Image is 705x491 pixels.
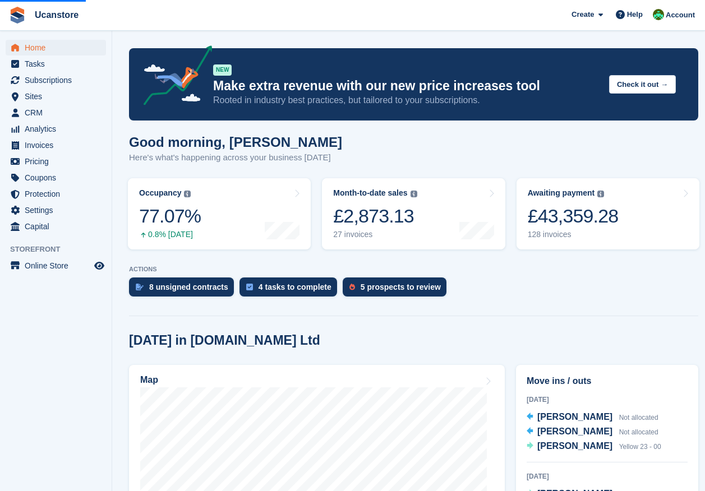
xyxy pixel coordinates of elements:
span: Invoices [25,137,92,153]
a: menu [6,89,106,104]
a: menu [6,137,106,153]
div: 0.8% [DATE] [139,230,201,239]
a: menu [6,219,106,234]
img: Leanne Tythcott [653,9,664,20]
div: 4 tasks to complete [259,282,331,291]
img: price-adjustments-announcement-icon-8257ccfd72463d97f412b2fc003d46551f7dbcb40ab6d574587a9cd5c0d94... [134,45,213,109]
div: 77.07% [139,205,201,228]
img: prospect-51fa495bee0391a8d652442698ab0144808aea92771e9ea1ae160a38d050c398.svg [349,284,355,290]
h2: [DATE] in [DOMAIN_NAME] Ltd [129,333,320,348]
span: [PERSON_NAME] [537,412,612,421]
a: menu [6,56,106,72]
a: menu [6,202,106,218]
a: Preview store [93,259,106,272]
a: Occupancy 77.07% 0.8% [DATE] [128,178,311,249]
p: Rooted in industry best practices, but tailored to your subscriptions. [213,94,600,106]
img: contract_signature_icon-13c848040528278c33f63329250d36e43548de30e8caae1d1a13099fd9432cc5.svg [136,284,144,290]
a: menu [6,258,106,274]
span: Account [666,10,695,21]
a: [PERSON_NAME] Yellow 23 - 00 [527,439,661,454]
span: Not allocated [619,428,658,436]
span: Help [627,9,643,20]
span: Online Store [25,258,92,274]
p: ACTIONS [129,266,698,273]
span: [PERSON_NAME] [537,441,612,451]
a: Ucanstore [30,6,83,24]
div: 5 prospects to review [361,282,441,291]
img: task-75834270c22a3079a89374b754ae025e5fb1db73e45f91037f5363f120a921f8.svg [246,284,253,290]
a: Month-to-date sales £2,873.13 27 invoices [322,178,505,249]
span: Capital [25,219,92,234]
a: menu [6,186,106,202]
div: [DATE] [527,471,688,481]
span: Tasks [25,56,92,72]
a: [PERSON_NAME] Not allocated [527,425,658,439]
a: menu [6,72,106,88]
img: icon-info-grey-7440780725fd019a000dd9b08b2336e03edf1995a4989e88bcd33f0948082b44.svg [184,191,191,197]
img: icon-info-grey-7440780725fd019a000dd9b08b2336e03edf1995a4989e88bcd33f0948082b44.svg [411,191,417,197]
h1: Good morning, [PERSON_NAME] [129,135,342,150]
div: £2,873.13 [333,205,417,228]
div: 128 invoices [528,230,619,239]
h2: Move ins / outs [527,374,688,388]
span: Create [572,9,594,20]
a: menu [6,170,106,186]
span: Not allocated [619,414,658,421]
img: icon-info-grey-7440780725fd019a000dd9b08b2336e03edf1995a4989e88bcd33f0948082b44.svg [597,191,604,197]
span: Pricing [25,154,92,169]
a: 8 unsigned contracts [129,277,239,302]
span: [PERSON_NAME] [537,427,612,436]
a: [PERSON_NAME] Not allocated [527,410,658,425]
a: 5 prospects to review [343,277,452,302]
span: Storefront [10,244,112,255]
h2: Map [140,375,158,385]
div: 8 unsigned contracts [149,282,228,291]
span: Subscriptions [25,72,92,88]
span: Protection [25,186,92,202]
a: 4 tasks to complete [239,277,343,302]
a: menu [6,40,106,55]
a: menu [6,105,106,121]
div: [DATE] [527,395,688,405]
div: Occupancy [139,188,181,198]
span: Yellow 23 - 00 [619,443,661,451]
div: NEW [213,64,232,76]
img: stora-icon-8386f47178a22dfd0bd8f6a31ec36ba5ce8667c1dd55bd0f319d3a0aa187defe.svg [9,7,26,24]
span: Settings [25,202,92,218]
button: Check it out → [609,75,676,94]
a: Awaiting payment £43,359.28 128 invoices [517,178,699,249]
span: Analytics [25,121,92,137]
a: menu [6,121,106,137]
span: Coupons [25,170,92,186]
div: £43,359.28 [528,205,619,228]
span: Home [25,40,92,55]
div: Month-to-date sales [333,188,407,198]
span: Sites [25,89,92,104]
p: Here's what's happening across your business [DATE] [129,151,342,164]
div: Awaiting payment [528,188,595,198]
a: menu [6,154,106,169]
div: 27 invoices [333,230,417,239]
p: Make extra revenue with our new price increases tool [213,78,600,94]
span: CRM [25,105,92,121]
